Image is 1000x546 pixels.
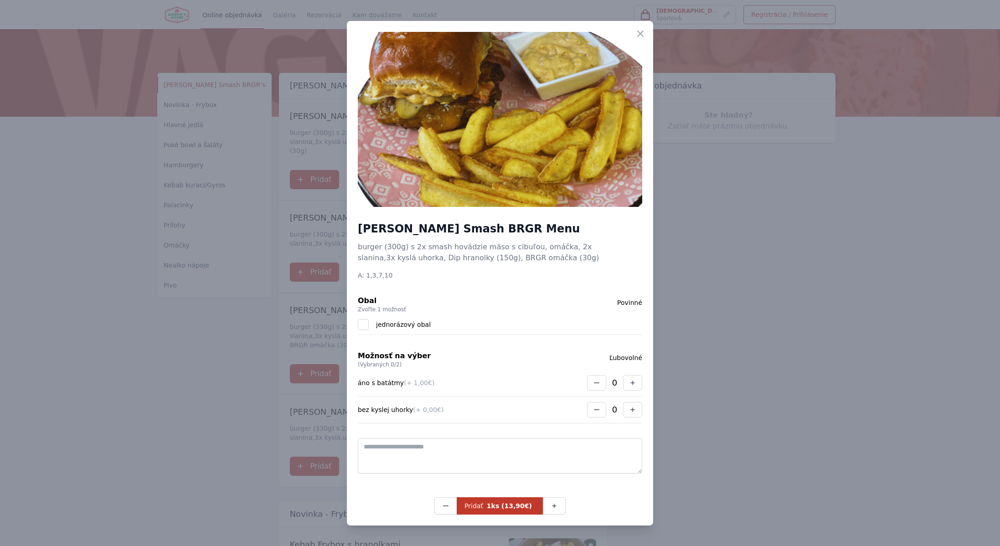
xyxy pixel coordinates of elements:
[487,501,532,510] span: 1ks (13,90€)
[376,320,431,329] span: jednorázový obal
[358,221,642,236] h3: [PERSON_NAME] Smash BRGR Menu
[617,299,642,306] span: Povinné
[457,497,543,515] button: Pridať1ks (13,90€)
[604,403,625,416] span: 0
[604,376,625,389] span: 0
[358,361,402,368] span: (Vybraných 0/2)
[358,405,443,414] p: bez kyslej uhorky
[358,242,642,263] p: burger (300g) s 2x smash hovädzie mäso s cibuľou, omáčka, 2x slanina,3x kyslá uhorka, Dip hranolk...
[358,271,392,280] span: A: 1,3,7,10
[404,378,434,387] span: (+ 1,00€)
[413,405,443,414] span: (+ 0,00€)
[358,32,642,207] img: Giorgio's Smash BRGR Menu
[358,346,431,359] h3: Možnosť na výber
[609,354,642,361] span: Ľubovolné
[358,291,406,304] h3: Obal
[358,306,406,313] span: Zvoľte 1 možnosť
[358,378,434,387] p: áno s batátmy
